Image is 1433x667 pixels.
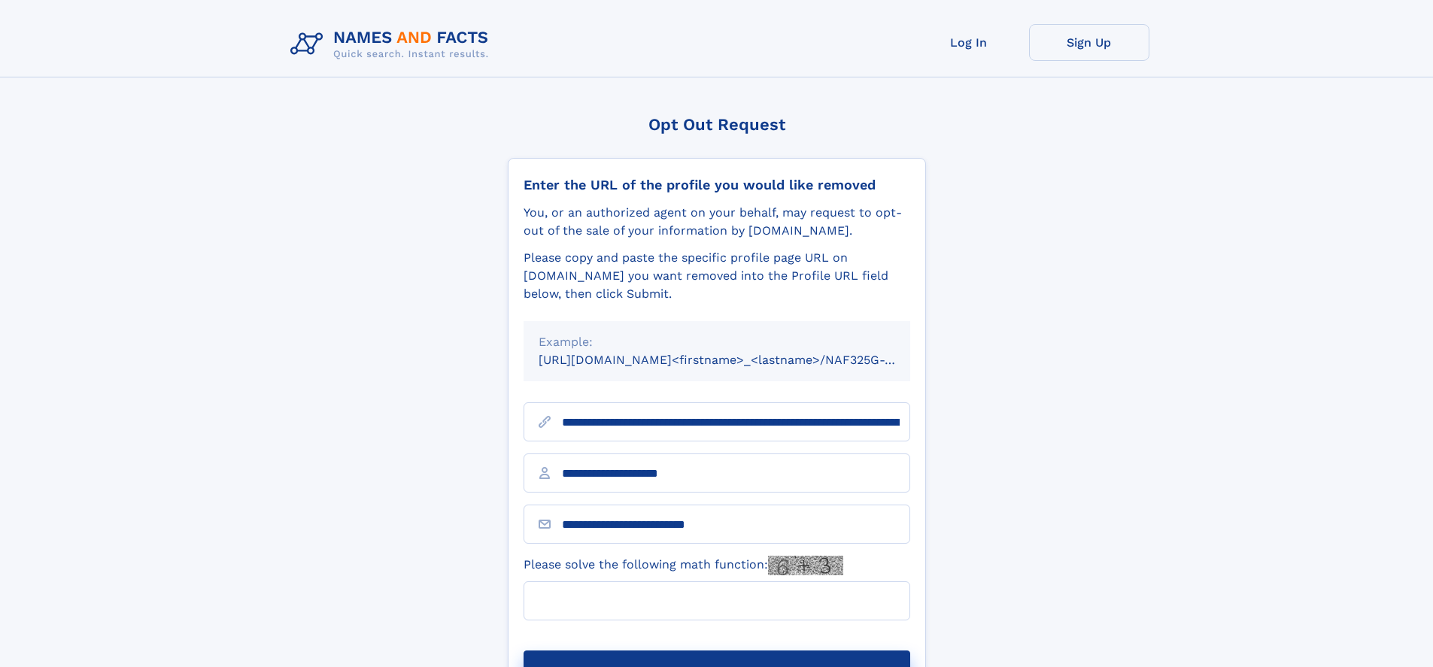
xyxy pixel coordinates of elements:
a: Sign Up [1029,24,1149,61]
div: Enter the URL of the profile you would like removed [524,177,910,193]
div: Opt Out Request [508,115,926,134]
label: Please solve the following math function: [524,556,843,575]
a: Log In [909,24,1029,61]
img: Logo Names and Facts [284,24,501,65]
div: Please copy and paste the specific profile page URL on [DOMAIN_NAME] you want removed into the Pr... [524,249,910,303]
div: Example: [539,333,895,351]
div: You, or an authorized agent on your behalf, may request to opt-out of the sale of your informatio... [524,204,910,240]
small: [URL][DOMAIN_NAME]<firstname>_<lastname>/NAF325G-xxxxxxxx [539,353,939,367]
